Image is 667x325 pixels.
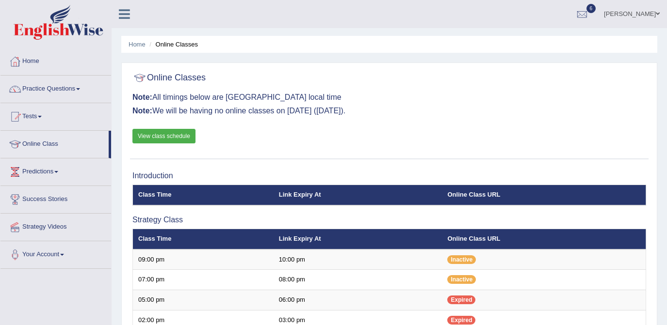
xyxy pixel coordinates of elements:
th: Link Expiry At [274,185,442,205]
a: Predictions [0,158,111,183]
td: 09:00 pm [133,249,274,270]
a: Home [129,41,146,48]
a: Practice Questions [0,76,111,100]
a: Online Class [0,131,109,155]
a: View class schedule [132,129,195,143]
span: Inactive [447,275,476,284]
td: 08:00 pm [274,270,442,290]
h3: Introduction [132,171,646,180]
td: 05:00 pm [133,290,274,310]
a: Tests [0,103,111,127]
th: Link Expiry At [274,229,442,249]
span: Expired [447,295,475,304]
a: Strategy Videos [0,214,111,238]
th: Online Class URL [442,229,646,249]
b: Note: [132,93,152,101]
th: Class Time [133,229,274,249]
h3: We will be having no online classes on [DATE] ([DATE]). [132,107,646,115]
a: Home [0,48,111,72]
h2: Online Classes [132,71,206,85]
span: 6 [586,4,596,13]
li: Online Classes [147,40,198,49]
td: 07:00 pm [133,270,274,290]
h3: All timings below are [GEOGRAPHIC_DATA] local time [132,93,646,102]
b: Note: [132,107,152,115]
td: 06:00 pm [274,290,442,310]
td: 10:00 pm [274,249,442,270]
h3: Strategy Class [132,216,646,224]
span: Inactive [447,255,476,264]
th: Class Time [133,185,274,205]
span: Expired [447,316,475,325]
a: Your Account [0,241,111,265]
a: Success Stories [0,186,111,210]
th: Online Class URL [442,185,646,205]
